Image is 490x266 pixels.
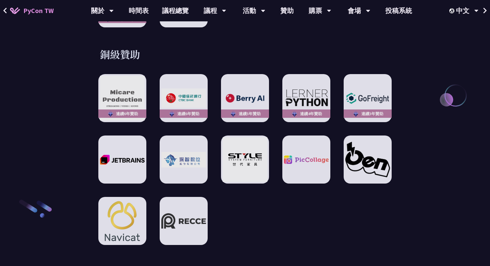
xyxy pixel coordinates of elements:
div: 連續4年贊助 [282,109,330,118]
img: sponsor-logo-diamond [229,110,237,118]
img: GoFreight [345,90,390,106]
img: CTBC Bank [161,88,206,108]
a: PyCon TW [3,2,60,19]
img: LernerPython [284,89,329,107]
img: Home icon of PyCon TW 2025 [10,7,20,14]
img: STYLE [223,137,267,182]
div: 連續6年贊助 [98,109,146,118]
img: Micare Production [100,76,145,120]
span: PyCon TW [23,6,54,16]
img: sponsor-logo-diamond [291,110,298,118]
img: Oen Tech [345,142,390,177]
img: sponsor-logo-diamond [352,110,360,118]
div: 連續3年贊助 [344,109,392,118]
div: 連續5年贊助 [221,109,269,118]
img: sponsor-logo-diamond [107,110,114,118]
img: 深智數位 [161,152,206,168]
img: Berry AI [223,92,267,104]
img: sponsor-logo-diamond [168,110,176,118]
img: Navicat [100,197,145,245]
img: Recce | join us [161,213,206,229]
img: Locale Icon [449,8,456,13]
img: PicCollage Company [284,156,329,164]
h3: 銅級贊助 [100,47,390,61]
div: 連續6年贊助 [160,109,208,118]
img: JetBrains [100,155,145,165]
